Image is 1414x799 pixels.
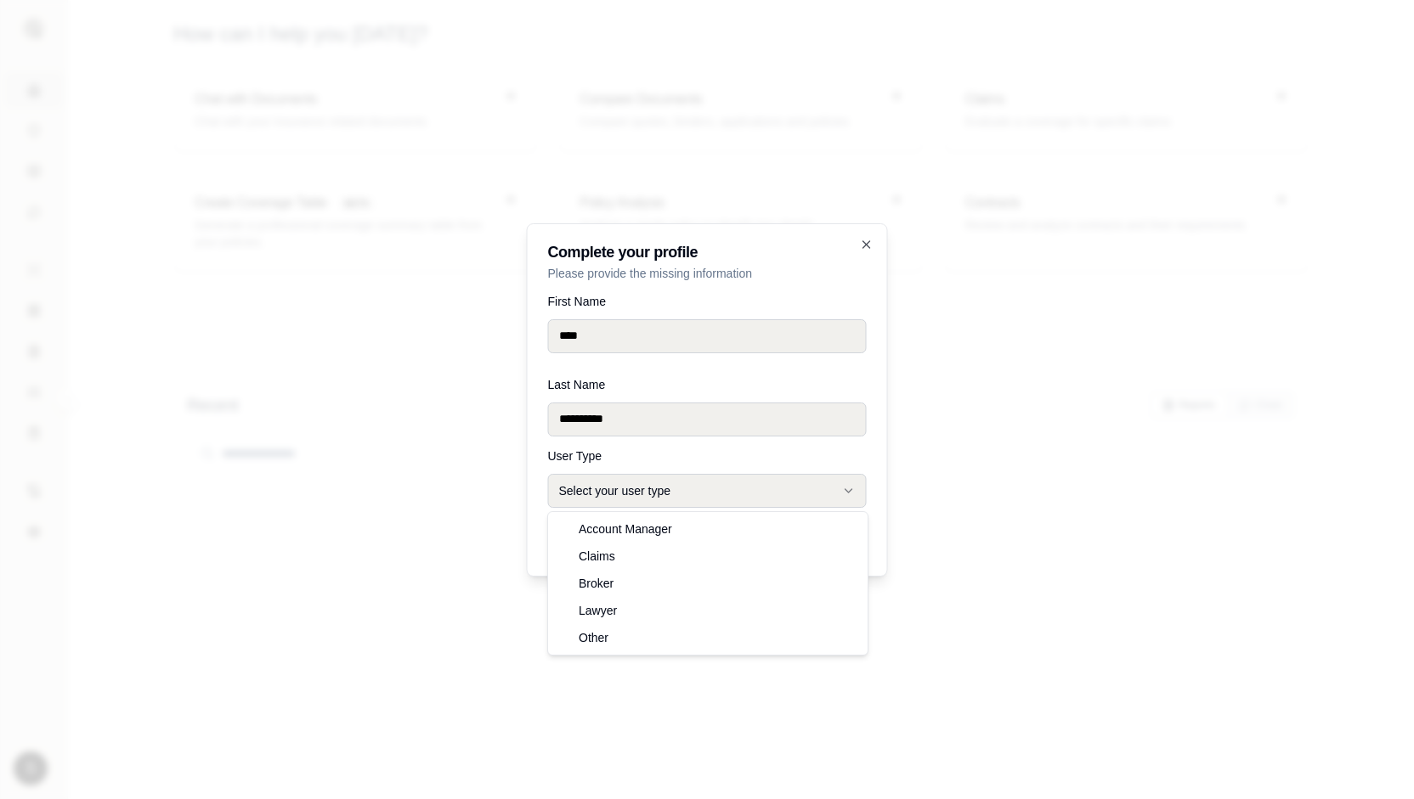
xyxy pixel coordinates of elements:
[579,520,672,537] span: Account Manager
[548,245,867,260] h2: Complete your profile
[548,295,867,307] label: First Name
[579,548,615,565] span: Claims
[548,450,867,462] label: User Type
[579,629,608,646] span: Other
[579,575,614,592] span: Broker
[548,379,867,391] label: Last Name
[548,265,867,282] p: Please provide the missing information
[579,602,617,619] span: Lawyer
